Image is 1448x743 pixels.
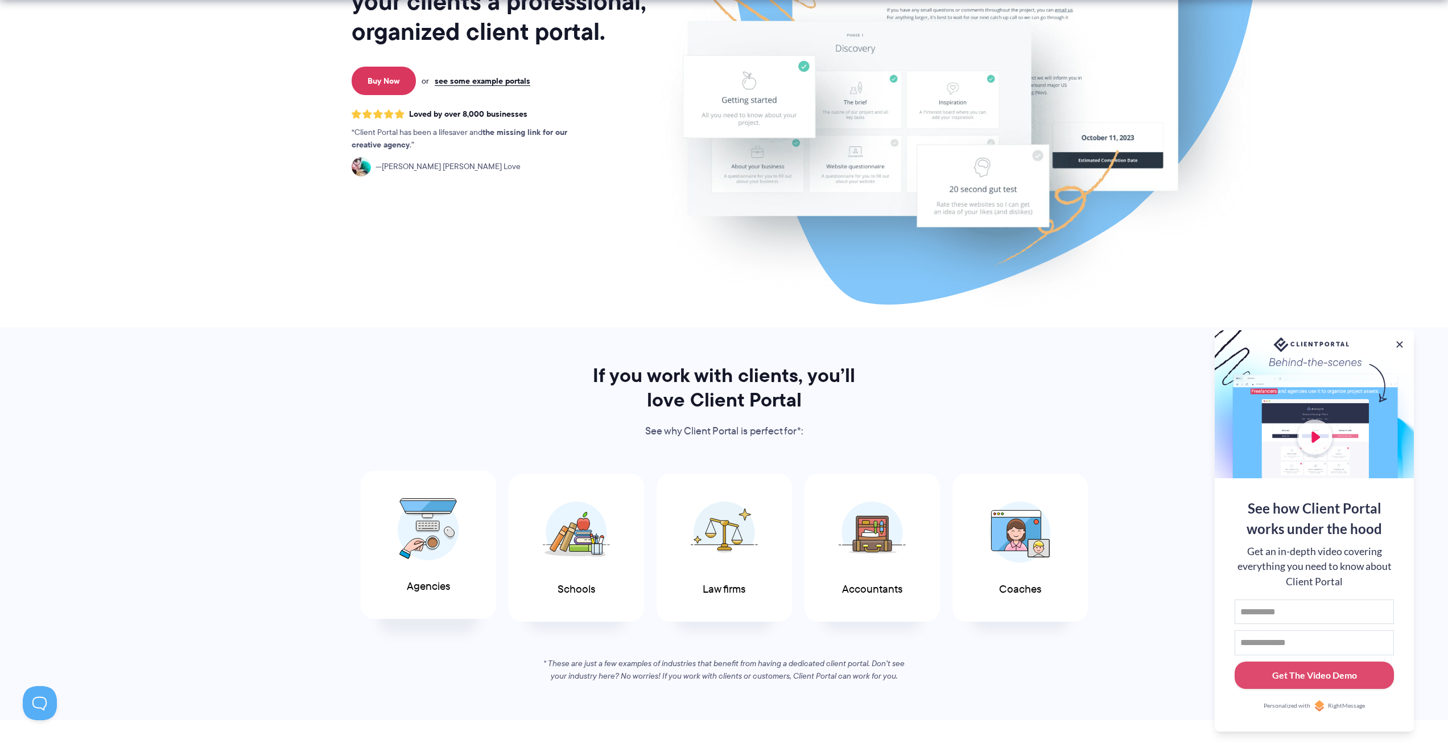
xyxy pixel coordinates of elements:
span: Accountants [842,584,902,596]
span: Law firms [703,584,745,596]
span: Coaches [999,584,1041,596]
span: [PERSON_NAME] [PERSON_NAME] Love [376,161,521,173]
a: Agencies [361,471,496,619]
a: Law firms [657,474,792,622]
em: * These are just a few examples of industries that benefit from having a dedicated client portal.... [543,658,905,682]
a: Schools [509,474,644,622]
a: Personalized withRightMessage [1235,700,1394,712]
a: Accountants [805,474,940,622]
a: Coaches [952,474,1088,622]
h2: If you work with clients, you’ll love Client Portal [577,363,871,412]
iframe: Toggle Customer Support [23,686,57,720]
a: Buy Now [352,67,416,95]
div: See how Client Portal works under the hood [1235,498,1394,539]
img: Personalized with RightMessage [1314,700,1325,712]
button: Get The Video Demo [1235,662,1394,689]
span: RightMessage [1328,701,1365,711]
div: Get an in-depth video covering everything you need to know about Client Portal [1235,544,1394,589]
span: Personalized with [1264,701,1310,711]
p: Client Portal has been a lifesaver and . [352,126,591,151]
span: Agencies [407,581,450,593]
span: or [422,76,429,86]
div: Get The Video Demo [1272,668,1357,682]
strong: the missing link for our creative agency [352,126,567,151]
a: see some example portals [435,76,530,86]
span: Loved by over 8,000 businesses [409,109,527,119]
span: Schools [558,584,595,596]
p: See why Client Portal is perfect for*: [577,423,871,440]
